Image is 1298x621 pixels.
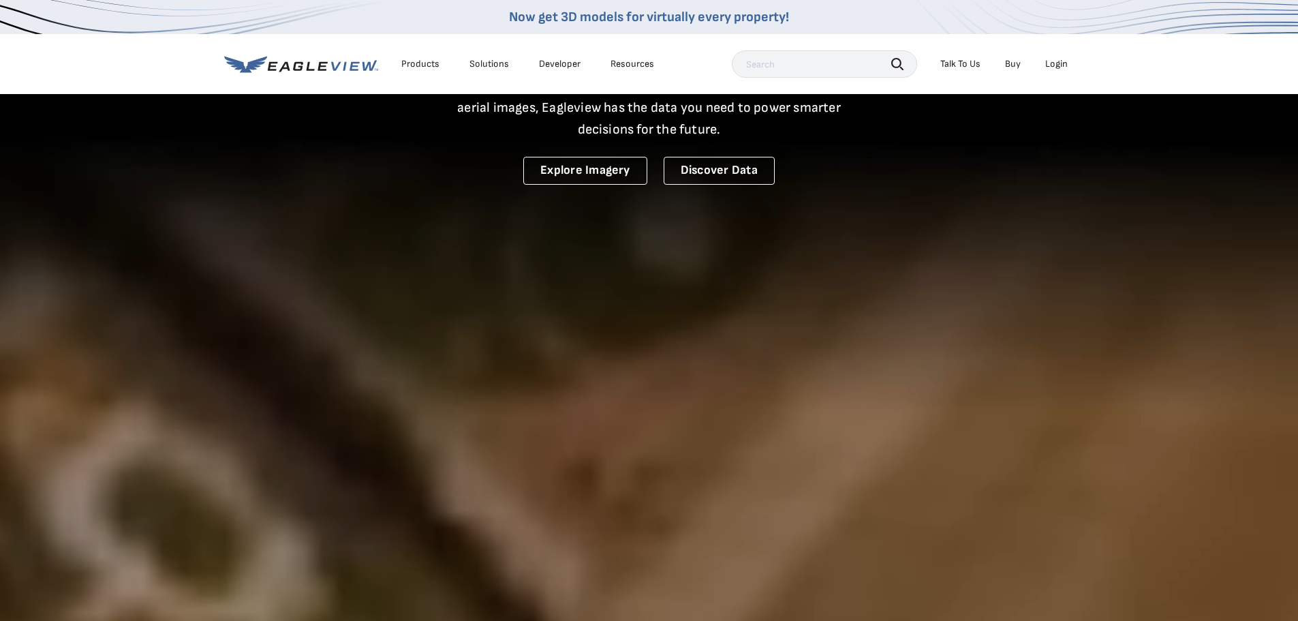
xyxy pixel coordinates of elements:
div: Talk To Us [940,58,980,70]
a: Discover Data [664,157,775,185]
div: Resources [611,58,654,70]
div: Solutions [469,58,509,70]
a: Now get 3D models for virtually every property! [509,9,789,25]
p: A new era starts here. Built on more than 3.5 billion high-resolution aerial images, Eagleview ha... [441,75,858,140]
a: Buy [1005,58,1021,70]
input: Search [732,50,917,78]
a: Explore Imagery [523,157,647,185]
div: Login [1045,58,1068,70]
a: Developer [539,58,581,70]
div: Products [401,58,439,70]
